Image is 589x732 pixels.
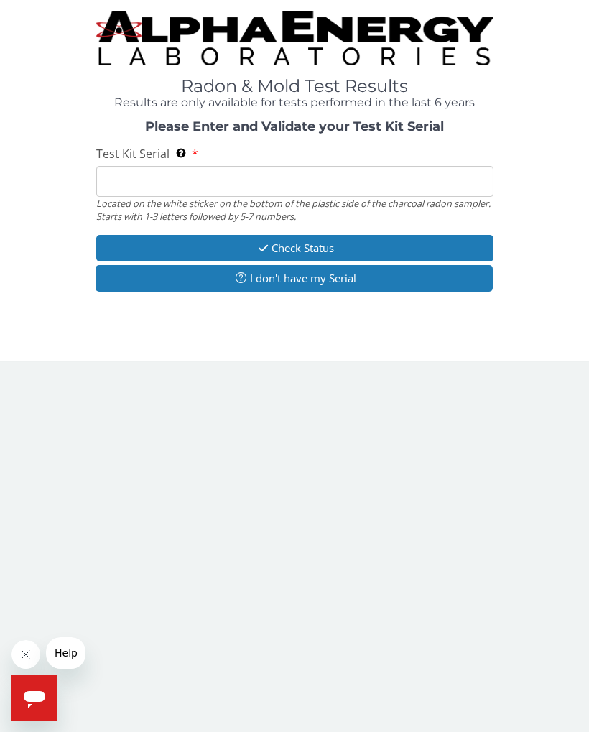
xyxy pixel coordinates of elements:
[145,119,444,134] strong: Please Enter and Validate your Test Kit Serial
[96,235,493,261] button: Check Status
[96,146,170,162] span: Test Kit Serial
[11,640,40,669] iframe: Close message
[96,11,493,65] img: TightCrop.jpg
[96,96,493,109] h4: Results are only available for tests performed in the last 6 years
[96,77,493,96] h1: Radon & Mold Test Results
[46,637,85,669] iframe: Message from company
[96,265,493,292] button: I don't have my Serial
[96,197,493,223] div: Located on the white sticker on the bottom of the plastic side of the charcoal radon sampler. Sta...
[11,675,57,721] iframe: Button to launch messaging window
